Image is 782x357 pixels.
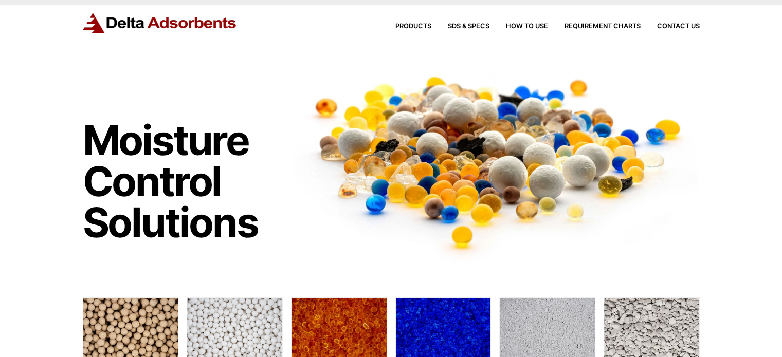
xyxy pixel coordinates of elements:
[83,120,281,243] h1: Moisture Control Solutions
[565,23,641,30] span: Requirement Charts
[657,23,700,30] span: Contact Us
[291,58,700,265] img: Image
[448,23,489,30] span: SDS & SPECS
[379,23,431,30] a: Products
[506,23,548,30] span: How to Use
[489,23,548,30] a: How to Use
[395,23,431,30] span: Products
[83,13,237,33] img: Delta Adsorbents
[641,23,700,30] a: Contact Us
[548,23,641,30] a: Requirement Charts
[431,23,489,30] a: SDS & SPECS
